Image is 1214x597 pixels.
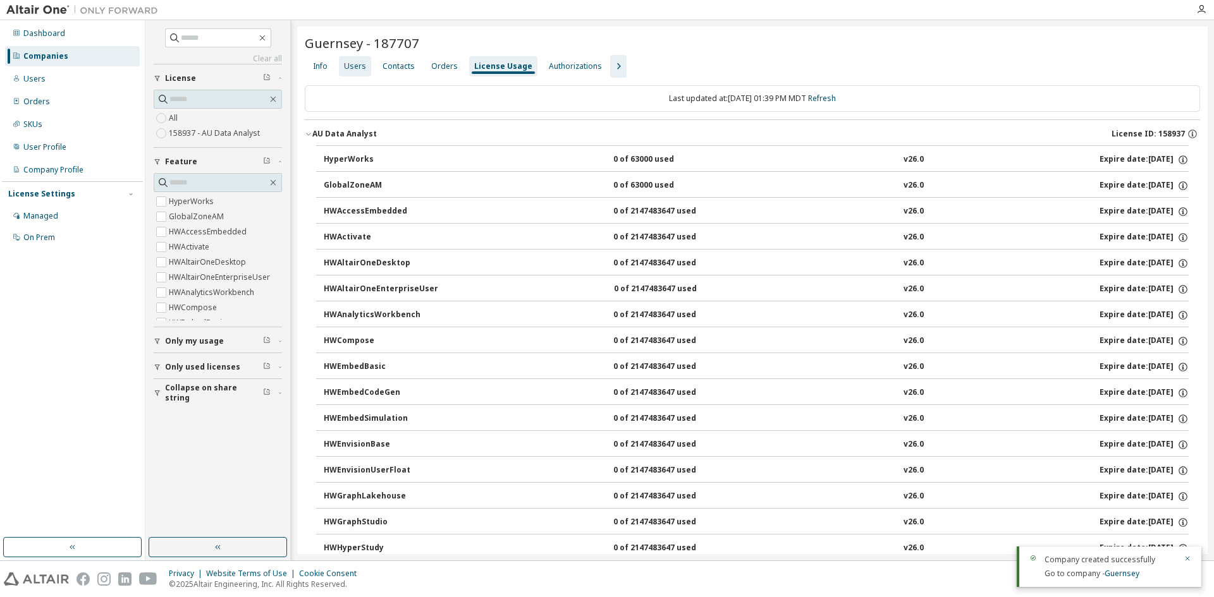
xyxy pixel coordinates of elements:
img: facebook.svg [77,572,90,586]
button: HWAltairOneEnterpriseUser0 of 2147483647 usedv26.0Expire date:[DATE] [324,275,1189,303]
div: GlobalZoneAM [324,180,438,191]
div: Expire date: [DATE] [1100,335,1189,347]
div: Website Terms of Use [206,569,299,579]
div: v26.0 [904,413,924,425]
button: HyperWorks0 of 63000 usedv26.0Expire date:[DATE] [324,146,1189,174]
div: Orders [431,61,458,71]
button: HWCompose0 of 2147483647 usedv26.0Expire date:[DATE] [324,327,1189,355]
div: HWHyperStudy [324,543,438,554]
div: HWEmbedBasic [324,361,438,373]
div: Expire date: [DATE] [1100,258,1189,269]
button: HWGraphStudio0 of 2147483647 usedv26.0Expire date:[DATE] [324,509,1189,536]
div: HWCompose [324,335,438,347]
button: Only used licenses [154,353,282,381]
button: HWHyperStudy0 of 2147483647 usedv26.0Expire date:[DATE] [324,534,1189,562]
div: 0 of 2147483647 used [613,387,727,399]
div: 0 of 2147483647 used [613,310,727,321]
div: Expire date: [DATE] [1100,206,1189,217]
img: linkedin.svg [118,572,132,586]
button: HWEmbedCodeGen0 of 2147483647 usedv26.0Expire date:[DATE] [324,379,1189,407]
div: Expire date: [DATE] [1100,517,1189,528]
div: v26.0 [904,361,924,373]
img: Altair One [6,4,164,16]
button: HWEmbedSimulation0 of 2147483647 usedv26.0Expire date:[DATE] [324,405,1189,433]
button: HWEnvisionBase0 of 2147483647 usedv26.0Expire date:[DATE] [324,431,1189,459]
div: Dashboard [23,28,65,39]
div: 0 of 2147483647 used [613,465,727,476]
div: AU Data Analyst [312,129,377,139]
div: Expire date: [DATE] [1100,491,1189,502]
div: v26.0 [904,387,924,399]
div: HWGraphStudio [324,517,438,528]
span: Collapse on share string [165,383,263,403]
div: HWEnvisionUserFloat [324,465,438,476]
div: HWActivate [324,232,438,243]
div: v26.0 [904,258,924,269]
span: Clear filter [263,157,271,167]
div: Expire date: [DATE] [1100,154,1189,166]
label: HyperWorks [169,194,216,209]
a: Clear all [154,54,282,64]
label: HWAltairOneEnterpriseUser [169,270,273,285]
label: HWCompose [169,300,219,315]
div: Expire date: [DATE] [1100,465,1189,476]
div: HWAnalyticsWorkbench [324,310,438,321]
div: Expire date: [DATE] [1100,361,1189,373]
button: HWAccessEmbedded0 of 2147483647 usedv26.0Expire date:[DATE] [324,198,1189,226]
div: Orders [23,97,50,107]
div: On Prem [23,232,55,243]
label: All [169,111,180,126]
img: altair_logo.svg [4,572,69,586]
button: HWEnvisionUserFloat0 of 2147483647 usedv26.0Expire date:[DATE] [324,457,1189,485]
div: v26.0 [904,439,924,450]
div: 0 of 2147483647 used [613,206,727,217]
div: HWEmbedCodeGen [324,387,438,399]
label: HWActivate [169,239,212,255]
span: Go to company - [1045,568,1139,579]
div: HWEnvisionBase [324,439,438,450]
div: HWAccessEmbedded [324,206,438,217]
div: v26.0 [904,517,924,528]
a: Refresh [808,93,836,104]
div: Authorizations [549,61,602,71]
div: Expire date: [DATE] [1100,180,1189,191]
div: Contacts [383,61,415,71]
span: Clear filter [263,336,271,346]
p: © 2025 Altair Engineering, Inc. All Rights Reserved. [169,579,364,589]
div: Expire date: [DATE] [1100,232,1189,243]
div: HWGraphLakehouse [324,491,438,502]
div: Privacy [169,569,206,579]
span: Only used licenses [165,362,240,372]
div: v26.0 [904,154,924,166]
div: 0 of 2147483647 used [613,361,727,373]
span: Only my usage [165,336,224,346]
div: v26.0 [904,206,924,217]
div: Users [23,74,46,84]
label: 158937 - AU Data Analyst [169,126,262,141]
button: HWEmbedBasic0 of 2147483647 usedv26.0Expire date:[DATE] [324,353,1189,381]
span: License ID: 158937 [1112,129,1185,139]
button: GlobalZoneAM0 of 63000 usedv26.0Expire date:[DATE] [324,172,1189,200]
div: 0 of 63000 used [613,180,727,191]
div: HWAltairOneDesktop [324,258,438,269]
div: 0 of 2147483647 used [613,491,727,502]
button: HWActivate0 of 2147483647 usedv26.0Expire date:[DATE] [324,224,1189,251]
label: HWEmbedBasic [169,315,228,330]
button: HWAnalyticsWorkbench0 of 2147483647 usedv26.0Expire date:[DATE] [324,301,1189,329]
div: Info [313,61,328,71]
div: v26.0 [904,180,924,191]
label: HWAccessEmbedded [169,224,249,239]
div: Companies [23,51,68,61]
div: Company Profile [23,165,83,175]
span: Clear filter [263,73,271,83]
div: Cookie Consent [299,569,364,579]
div: Company created successfully [1045,554,1176,565]
div: Expire date: [DATE] [1100,439,1189,450]
button: AU Data AnalystLicense ID: 158937 [305,120,1200,148]
div: Managed [23,211,58,221]
span: Clear filter [263,362,271,372]
div: v26.0 [904,310,924,321]
span: Feature [165,157,197,167]
span: Clear filter [263,388,271,398]
button: HWAltairOneDesktop0 of 2147483647 usedv26.0Expire date:[DATE] [324,250,1189,277]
